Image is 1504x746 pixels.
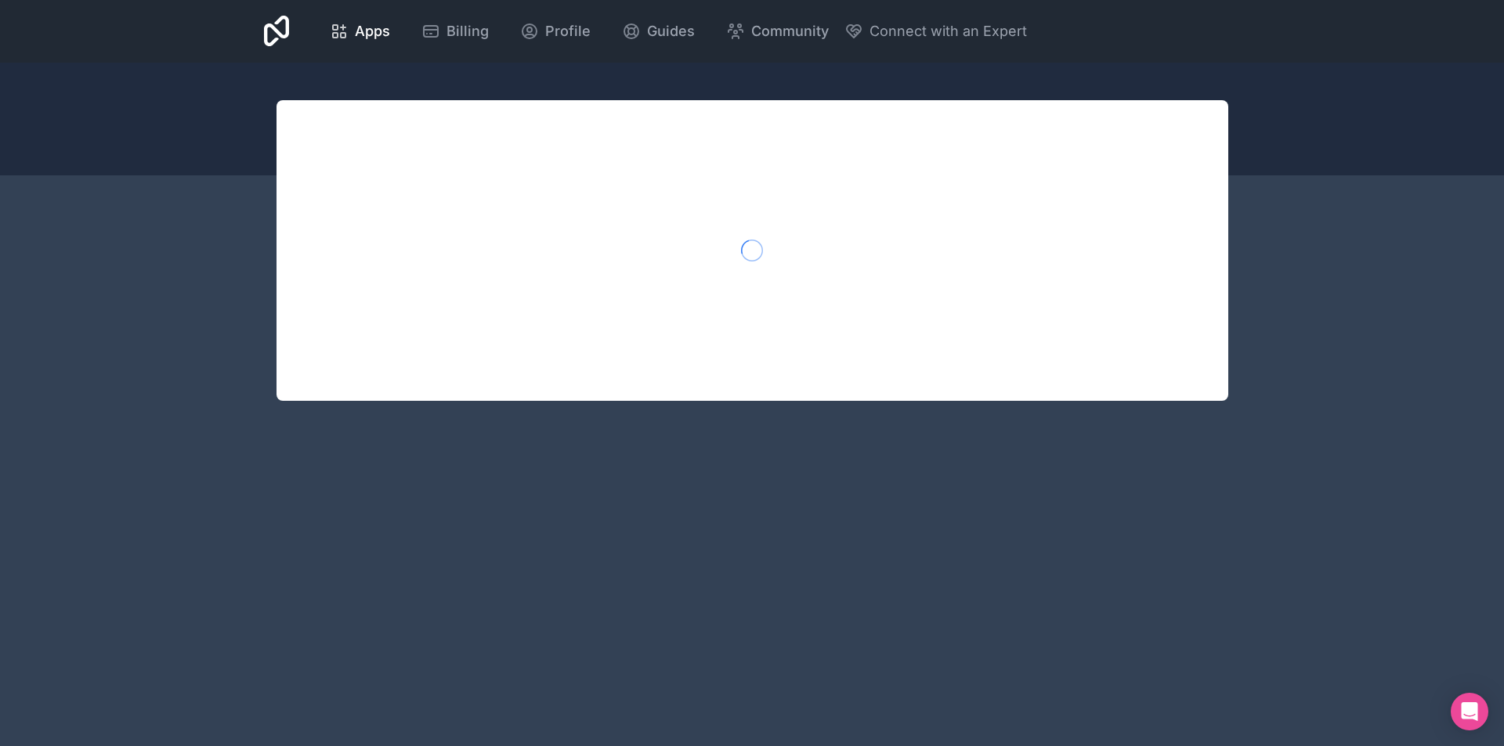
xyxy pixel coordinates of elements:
[751,20,829,42] span: Community
[355,20,390,42] span: Apps
[844,20,1027,42] button: Connect with an Expert
[508,14,603,49] a: Profile
[446,20,489,42] span: Billing
[409,14,501,49] a: Billing
[869,20,1027,42] span: Connect with an Expert
[714,14,841,49] a: Community
[1451,693,1488,730] div: Open Intercom Messenger
[609,14,707,49] a: Guides
[647,20,695,42] span: Guides
[545,20,591,42] span: Profile
[317,14,403,49] a: Apps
